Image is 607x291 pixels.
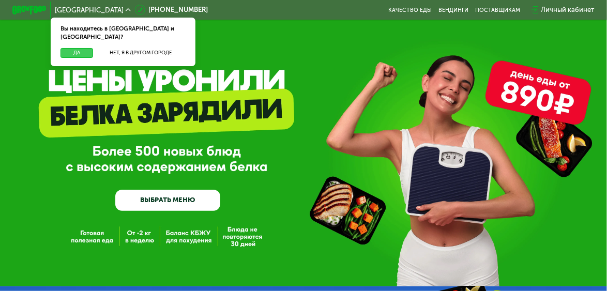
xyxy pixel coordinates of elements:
[135,5,208,15] a: [PHONE_NUMBER]
[115,190,220,211] a: ВЫБРАТЬ МЕНЮ
[476,7,521,13] div: поставщикам
[541,5,595,15] div: Личный кабинет
[55,7,124,13] span: [GEOGRAPHIC_DATA]
[439,7,469,13] a: Вендинги
[51,18,195,48] div: Вы находитесь в [GEOGRAPHIC_DATA] и [GEOGRAPHIC_DATA]?
[389,7,432,13] a: Качество еды
[60,48,93,58] button: Да
[97,48,186,58] button: Нет, я в другом городе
